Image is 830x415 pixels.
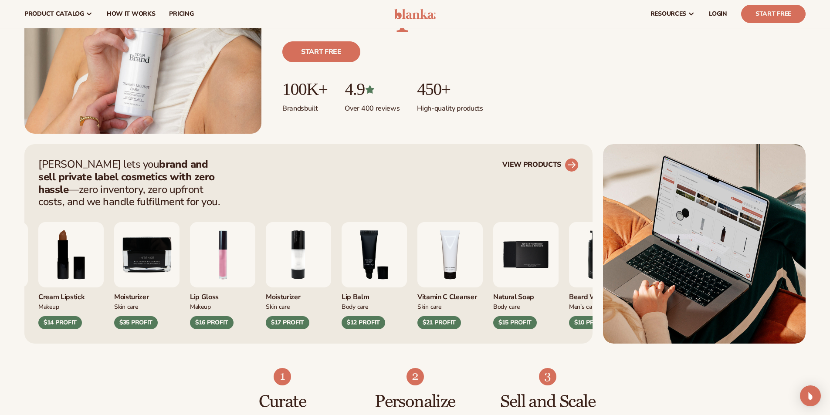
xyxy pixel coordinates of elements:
[394,9,436,19] img: logo
[502,158,579,172] a: VIEW PRODUCTS
[417,316,461,329] div: $21 PROFIT
[499,392,597,412] h3: Sell and Scale
[114,222,180,329] div: 9 / 9
[493,222,559,287] img: Nature bar of soap.
[569,222,634,287] img: Foaming beard wash.
[38,158,226,208] p: [PERSON_NAME] lets you —zero inventory, zero upfront costs, and we handle fulfillment for you.
[342,302,407,311] div: Body Care
[417,80,483,99] p: 450+
[417,222,483,329] div: 4 / 9
[114,316,158,329] div: $35 PROFIT
[38,287,104,302] div: Cream Lipstick
[38,316,82,329] div: $14 PROFIT
[234,392,332,412] h3: Curate
[190,302,255,311] div: Makeup
[190,222,255,329] div: 1 / 9
[800,385,821,406] div: Open Intercom Messenger
[274,368,291,385] img: Shopify Image 4
[266,302,331,311] div: Skin Care
[114,287,180,302] div: Moisturizer
[709,10,727,17] span: LOGIN
[24,10,84,17] span: product catalog
[407,368,424,385] img: Shopify Image 5
[493,316,537,329] div: $15 PROFIT
[342,222,407,329] div: 3 / 9
[569,222,634,329] div: 6 / 9
[417,222,483,287] img: Vitamin c cleanser.
[493,302,559,311] div: Body Care
[38,222,104,287] img: Luxury cream lipstick.
[342,222,407,287] img: Smoothing lip balm.
[366,392,464,412] h3: Personalize
[569,302,634,311] div: Men’s Care
[266,222,331,287] img: Moisturizing lotion.
[169,10,193,17] span: pricing
[493,287,559,302] div: Natural Soap
[282,99,327,113] p: Brands built
[190,316,234,329] div: $16 PROFIT
[417,99,483,113] p: High-quality products
[493,222,559,329] div: 5 / 9
[650,10,686,17] span: resources
[114,222,180,287] img: Moisturizer.
[741,5,806,23] a: Start Free
[342,316,385,329] div: $12 PROFIT
[266,316,309,329] div: $17 PROFIT
[38,222,104,329] div: 8 / 9
[345,99,400,113] p: Over 400 reviews
[417,287,483,302] div: Vitamin C Cleanser
[603,144,806,344] img: Shopify Image 2
[190,222,255,287] img: Pink lip gloss.
[345,80,400,99] p: 4.9
[539,368,556,385] img: Shopify Image 6
[282,41,360,62] a: Start free
[266,287,331,302] div: Moisturizer
[38,157,215,196] strong: brand and sell private label cosmetics with zero hassle
[569,316,613,329] div: $10 PROFIT
[107,10,156,17] span: How It Works
[190,287,255,302] div: Lip Gloss
[342,287,407,302] div: Lip Balm
[114,302,180,311] div: Skin Care
[266,222,331,329] div: 2 / 9
[38,302,104,311] div: Makeup
[569,287,634,302] div: Beard Wash
[417,302,483,311] div: Skin Care
[282,80,327,99] p: 100K+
